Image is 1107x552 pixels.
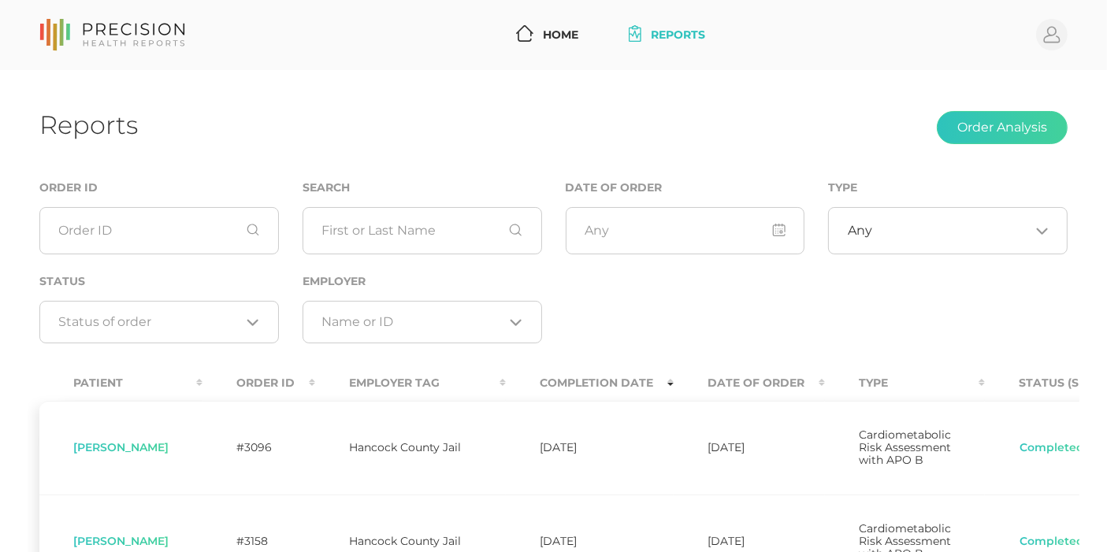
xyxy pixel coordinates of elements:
[39,301,279,343] div: Search for option
[39,275,85,288] label: Status
[506,401,674,495] td: [DATE]
[848,223,872,239] span: Any
[828,207,1068,254] div: Search for option
[39,181,98,194] label: Order ID
[39,109,138,140] h1: Reports
[566,207,805,254] input: Any
[872,223,1030,239] input: Search for option
[674,365,825,401] th: Date Of Order : activate to sort column ascending
[39,365,202,401] th: Patient : activate to sort column ascending
[39,207,279,254] input: Order ID
[828,181,857,194] label: Type
[1019,534,1085,550] button: Completed
[510,20,585,50] a: Home
[202,365,315,401] th: Order ID : activate to sort column ascending
[303,275,366,288] label: Employer
[825,365,985,401] th: Type : activate to sort column ascending
[303,301,542,343] div: Search for option
[303,207,542,254] input: First or Last Name
[303,181,350,194] label: Search
[315,365,506,401] th: Employer Tag : activate to sort column ascending
[73,534,169,548] span: [PERSON_NAME]
[202,401,315,495] td: #3096
[674,401,825,495] td: [DATE]
[937,111,1068,144] button: Order Analysis
[321,314,503,330] input: Search for option
[859,428,951,467] span: Cardiometabolic Risk Assessment with APO B
[73,440,169,454] span: [PERSON_NAME]
[506,365,674,401] th: Completion Date : activate to sort column ascending
[1019,440,1085,456] button: Completed
[566,181,663,194] label: Date of Order
[622,20,711,50] a: Reports
[59,314,241,330] input: Search for option
[315,401,506,495] td: Hancock County Jail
